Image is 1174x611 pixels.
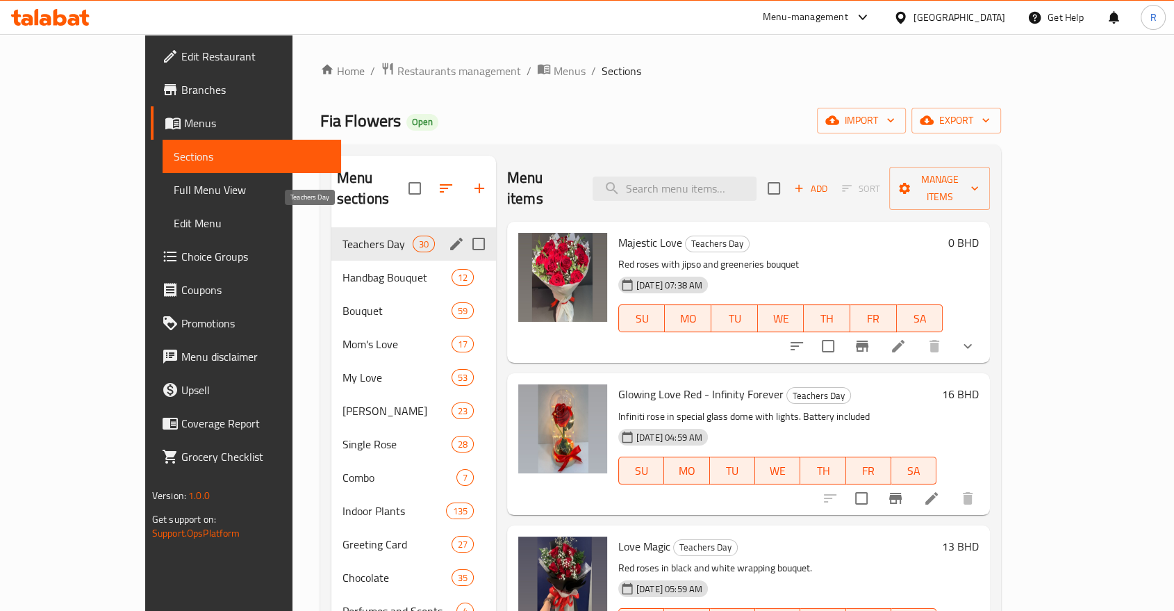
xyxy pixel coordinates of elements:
[763,9,848,26] div: Menu-management
[911,108,1001,133] button: export
[163,140,341,173] a: Sections
[151,373,341,407] a: Upsell
[151,273,341,307] a: Coupons
[452,269,474,286] div: items
[452,402,474,419] div: items
[342,503,447,519] div: Indoor Plants
[852,461,886,481] span: FR
[413,236,435,252] div: items
[889,167,990,210] button: Manage items
[780,329,813,363] button: sort-choices
[674,539,737,555] span: Teachers Day
[452,369,474,386] div: items
[891,457,936,484] button: SA
[452,338,473,351] span: 17
[518,233,607,322] img: Majestic Love
[152,510,216,528] span: Get support on:
[951,482,984,515] button: delete
[342,536,452,553] span: Greeting Card
[959,338,976,355] svg: Show Choices
[710,457,755,484] button: TU
[342,436,452,453] div: Single Rose
[833,178,889,199] span: Select section first
[406,114,438,131] div: Open
[181,81,330,98] span: Branches
[758,304,804,332] button: WE
[593,177,757,201] input: search
[320,63,365,79] a: Home
[759,174,788,203] span: Select section
[618,560,936,577] p: Red roses in black and white wrapping bouquet.
[413,238,434,251] span: 30
[527,63,531,79] li: /
[786,387,851,404] div: Teachers Day
[342,569,452,586] span: Chocolate
[923,490,940,507] a: Edit menu item
[429,172,463,205] span: Sort sections
[631,279,708,292] span: [DATE] 07:38 AM
[618,408,936,425] p: Infiniti rose in special glass dome with lights. Battery included
[342,336,452,352] div: Mom's Love
[331,361,496,394] div: My Love53
[664,457,709,484] button: MO
[342,469,456,486] span: Combo
[456,469,474,486] div: items
[602,63,641,79] span: Sections
[163,206,341,240] a: Edit Menu
[342,236,413,252] span: Teachers Day
[184,115,330,131] span: Menus
[942,537,979,556] h6: 13 BHD
[397,63,521,79] span: Restaurants management
[452,304,473,318] span: 59
[181,248,330,265] span: Choice Groups
[181,382,330,398] span: Upsell
[918,329,951,363] button: delete
[631,583,708,596] span: [DATE] 05:59 AM
[452,405,473,418] span: 23
[670,309,706,329] span: MO
[923,112,990,129] span: export
[847,484,876,513] span: Select to update
[625,309,660,329] span: SU
[618,384,784,405] span: Glowing Love Red - Infinity Forever
[174,215,330,231] span: Edit Menu
[618,232,682,253] span: Majestic Love
[817,108,906,133] button: import
[452,571,473,585] span: 35
[673,539,738,556] div: Teachers Day
[618,304,665,332] button: SU
[452,438,473,451] span: 28
[846,457,891,484] button: FR
[452,302,474,319] div: items
[856,309,891,329] span: FR
[151,240,341,273] a: Choice Groups
[331,528,496,561] div: Greeting Card27
[181,348,330,365] span: Menu disclaimer
[618,536,670,557] span: Love Magic
[181,282,330,298] span: Coupons
[618,256,943,273] p: Red roses with jipso and greeneries bouquet
[518,384,607,473] img: Glowing Love Red - Infinity Forever
[174,148,330,165] span: Sections
[331,227,496,261] div: Teachers Day30edit
[845,329,879,363] button: Branch-specific-item
[788,178,833,199] span: Add item
[331,294,496,327] div: Bouquet59
[788,178,833,199] button: Add
[446,234,467,254] button: edit
[913,10,1005,25] div: [GEOGRAPHIC_DATA]
[452,536,474,553] div: items
[342,302,452,319] span: Bouquet
[591,63,596,79] li: /
[181,415,330,432] span: Coverage Report
[452,436,474,453] div: items
[900,171,979,206] span: Manage items
[342,269,452,286] span: Handbag Bouquet
[447,505,472,518] span: 135
[787,388,850,404] span: Teachers Day
[370,63,375,79] li: /
[792,181,829,197] span: Add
